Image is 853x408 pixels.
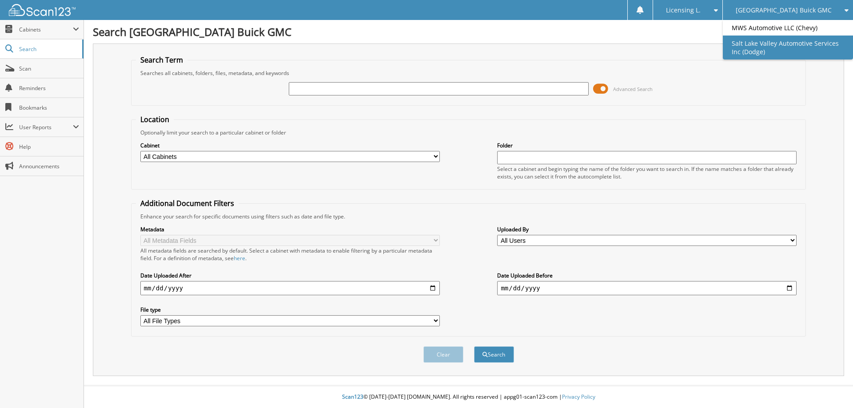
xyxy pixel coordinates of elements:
label: File type [140,306,440,313]
input: end [497,281,797,295]
div: Select a cabinet and begin typing the name of the folder you want to search in. If the name match... [497,165,797,180]
div: © [DATE]-[DATE] [DOMAIN_NAME]. All rights reserved | appg01-scan123-com | [84,386,853,408]
span: Reminders [19,84,79,92]
div: Enhance your search for specific documents using filters such as date and file type. [136,213,801,220]
span: Scan [19,65,79,72]
img: scan123-logo-white.svg [9,4,76,16]
label: Date Uploaded Before [497,272,797,279]
span: User Reports [19,123,73,131]
button: Search [474,346,514,363]
h1: Search [GEOGRAPHIC_DATA] Buick GMC [93,24,844,39]
span: Cabinets [19,26,73,33]
label: Metadata [140,226,440,233]
span: Search [19,45,78,53]
span: Help [19,143,79,151]
input: start [140,281,440,295]
span: Scan123 [342,393,363,400]
span: Announcements [19,162,79,170]
label: Cabinet [140,142,440,149]
span: Bookmarks [19,104,79,111]
label: Folder [497,142,797,149]
div: Optionally limit your search to a particular cabinet or folder [136,129,801,136]
legend: Location [136,115,174,124]
a: MWS Automotive LLC (Chevy) [723,20,853,36]
legend: Search Term [136,55,187,65]
a: here [234,254,245,262]
a: Privacy Policy [562,393,595,400]
a: Salt Lake Valley Automotive Services Inc (Dodge) [723,36,853,59]
span: Advanced Search [613,86,653,92]
button: Clear [423,346,463,363]
legend: Additional Document Filters [136,198,239,208]
span: [GEOGRAPHIC_DATA] Buick GMC [736,8,832,13]
span: Licensing L. [666,8,701,13]
label: Uploaded By [497,226,797,233]
div: Searches all cabinets, folders, files, metadata, and keywords [136,69,801,77]
div: All metadata fields are searched by default. Select a cabinet with metadata to enable filtering b... [140,247,440,262]
label: Date Uploaded After [140,272,440,279]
